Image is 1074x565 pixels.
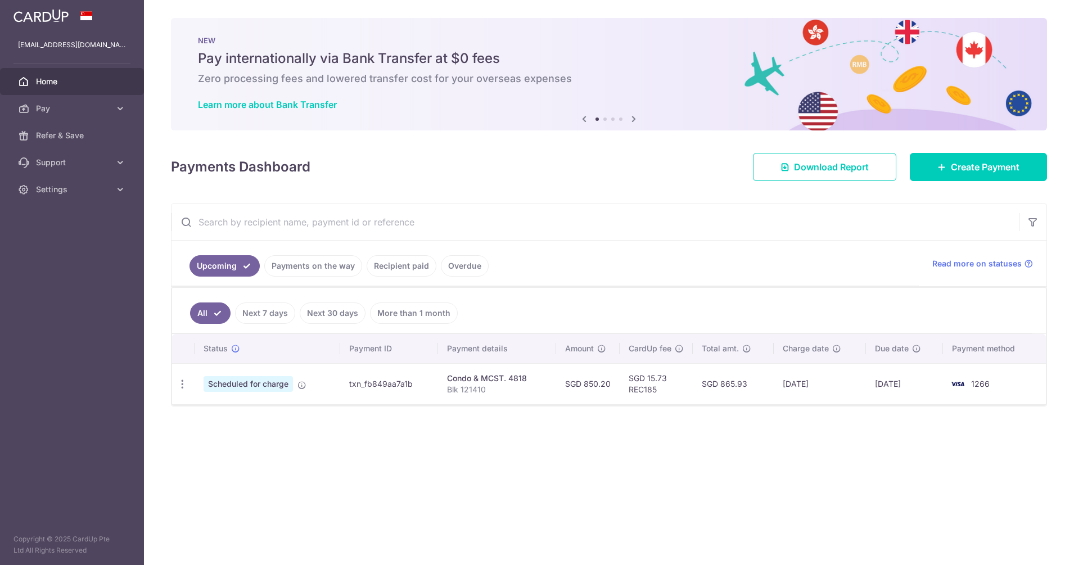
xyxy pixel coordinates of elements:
[300,302,365,324] a: Next 30 days
[204,376,293,392] span: Scheduled for charge
[441,255,489,277] a: Overdue
[18,39,126,51] p: [EMAIL_ADDRESS][DOMAIN_NAME]
[204,343,228,354] span: Status
[783,343,829,354] span: Charge date
[702,343,739,354] span: Total amt.
[235,302,295,324] a: Next 7 days
[910,153,1047,181] a: Create Payment
[340,334,439,363] th: Payment ID
[340,363,439,404] td: txn_fb849aa7a1b
[171,157,310,177] h4: Payments Dashboard
[556,363,620,404] td: SGD 850.20
[13,9,69,22] img: CardUp
[774,363,866,404] td: [DATE]
[565,343,594,354] span: Amount
[946,377,969,391] img: Bank Card
[36,130,110,141] span: Refer & Save
[943,334,1046,363] th: Payment method
[753,153,896,181] a: Download Report
[198,72,1020,85] h6: Zero processing fees and lowered transfer cost for your overseas expenses
[932,258,1033,269] a: Read more on statuses
[36,184,110,195] span: Settings
[866,363,943,404] td: [DATE]
[264,255,362,277] a: Payments on the way
[875,343,909,354] span: Due date
[447,384,547,395] p: Blk 121410
[172,204,1019,240] input: Search by recipient name, payment id or reference
[171,18,1047,130] img: Bank transfer banner
[36,76,110,87] span: Home
[447,373,547,384] div: Condo & MCST. 4818
[971,379,990,388] span: 1266
[370,302,458,324] a: More than 1 month
[198,99,337,110] a: Learn more about Bank Transfer
[190,302,231,324] a: All
[367,255,436,277] a: Recipient paid
[794,160,869,174] span: Download Report
[189,255,260,277] a: Upcoming
[620,363,693,404] td: SGD 15.73 REC185
[693,363,774,404] td: SGD 865.93
[36,157,110,168] span: Support
[951,160,1019,174] span: Create Payment
[438,334,556,363] th: Payment details
[198,49,1020,67] h5: Pay internationally via Bank Transfer at $0 fees
[198,36,1020,45] p: NEW
[36,103,110,114] span: Pay
[629,343,671,354] span: CardUp fee
[932,258,1022,269] span: Read more on statuses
